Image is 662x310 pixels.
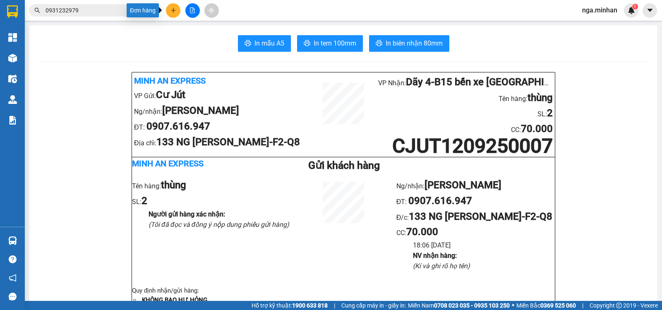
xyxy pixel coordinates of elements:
span: question-circle [9,255,17,263]
button: printerIn biên nhận 80mm [369,35,449,52]
li: Ng/nhận: [134,103,309,119]
button: caret-down [643,3,657,18]
strong: KHÔNG BAO HƯ HỎNG [142,296,207,304]
b: Minh An Express [132,159,204,168]
li: Đ/c: [396,209,555,225]
b: 133 NG [PERSON_NAME]-F2-Q8 [409,211,552,222]
div: 0907616947 [54,37,152,48]
div: Đơn hàng [127,3,159,17]
button: aim [204,3,219,18]
li: Tên hàng: [378,90,553,106]
b: NV nhận hàng : [413,252,457,260]
b: thùng [528,92,553,103]
b: 133 NG [PERSON_NAME]-F2-Q8 [156,136,300,148]
span: plus [170,7,176,13]
span: Miền Bắc [516,301,576,310]
b: [PERSON_NAME] [162,105,239,116]
div: Cư Jút [7,7,48,17]
span: In biên nhận 80mm [386,38,443,48]
b: Cư Jút [156,89,185,101]
b: [PERSON_NAME] [425,179,501,191]
li: 18:06 [DATE] [413,240,555,250]
span: Nhận: [54,8,74,17]
span: search [34,7,40,13]
span: printer [304,40,310,48]
span: In tem 100mm [314,38,356,48]
span: : [405,229,438,237]
b: Gửi khách hàng [308,159,380,171]
img: warehouse-icon [8,95,17,104]
span: Hỗ trợ kỹ thuật: [252,301,328,310]
img: logo-vxr [7,5,18,18]
img: warehouse-icon [8,54,17,62]
ul: CC [396,178,555,271]
b: Minh An Express [134,76,206,86]
span: printer [376,40,382,48]
span: | [582,301,583,310]
strong: 0708 023 035 - 0935 103 250 [434,302,510,309]
strong: 1900 633 818 [292,302,328,309]
b: 70.000 [521,123,553,135]
div: Dãy 4-B15 bến xe [GEOGRAPHIC_DATA] [54,7,152,27]
b: 70.000 [406,226,438,238]
span: 1 [633,4,636,10]
span: message [9,293,17,300]
span: 133 NG [PERSON_NAME]-F2-Q8 [54,48,152,92]
img: warehouse-icon [8,236,17,245]
li: SL: [378,106,553,121]
button: printerIn mẫu A5 [238,35,291,52]
li: Địa chỉ: [134,135,309,150]
li: CC [378,121,553,137]
span: printer [245,40,251,48]
span: Cung cấp máy in - giấy in: [341,301,406,310]
span: ⚪️ [512,304,514,307]
button: plus [166,3,180,18]
li: ĐT: [134,119,309,135]
li: VP Nhận: [378,74,553,90]
i: (Kí và ghi rõ họ tên) [413,262,470,270]
span: notification [9,274,17,282]
b: 2 [142,195,147,207]
span: copyright [616,303,622,308]
li: SL: [132,193,290,209]
li: VP Gửi: [134,87,309,103]
img: dashboard-icon [8,33,17,42]
span: Miền Nam [408,301,510,310]
span: caret-down [646,7,654,14]
span: aim [209,7,214,13]
b: 0907.616.947 [408,195,472,207]
li: Tên hàng: [132,178,290,193]
div: [PERSON_NAME] [54,27,152,37]
i: (Tôi đã đọc và đồng ý nộp dung phiếu gửi hàng) [149,221,289,228]
span: In mẫu A5 [254,38,284,48]
span: : [519,126,553,134]
b: 0907.616.947 [146,120,210,132]
span: TC: [54,53,65,62]
li: ĐT: [396,193,555,209]
span: file-add [189,7,195,13]
img: solution-icon [8,116,17,125]
b: thùng [161,179,186,191]
input: Tìm tên, số ĐT hoặc mã đơn [46,6,143,15]
h1: CJUT1209250007 [378,137,553,155]
button: file-add [185,3,200,18]
b: Dãy 4-B15 bến xe [GEOGRAPHIC_DATA] [406,76,583,88]
strong: 0369 525 060 [540,302,576,309]
img: icon-new-feature [628,7,635,14]
b: 2 [547,107,553,119]
b: Người gửi hàng xác nhận : [149,210,225,218]
span: | [334,301,335,310]
li: Ng/nhận: [396,178,555,193]
button: printerIn tem 100mm [297,35,363,52]
span: nga.minhan [576,5,624,15]
sup: 1 [632,4,638,10]
span: Gửi: [7,8,20,17]
img: warehouse-icon [8,74,17,83]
